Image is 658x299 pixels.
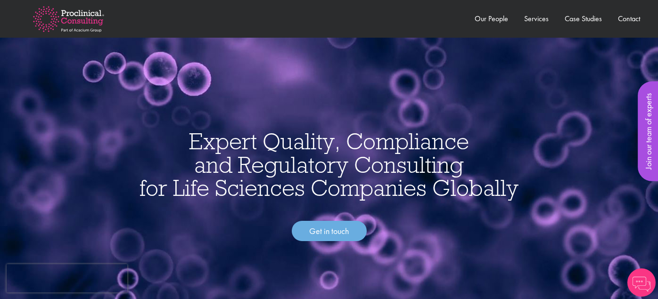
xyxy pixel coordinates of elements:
[524,14,549,24] a: Services
[7,264,127,292] iframe: reCAPTCHA
[292,221,367,242] a: Get in touch
[475,14,508,24] a: Our People
[9,129,649,200] h1: Expert Quality, Compliance and Regulatory Consulting for Life Sciences Companies Globally
[627,268,656,297] img: Chatbot
[618,14,640,24] a: Contact
[565,14,602,24] a: Case Studies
